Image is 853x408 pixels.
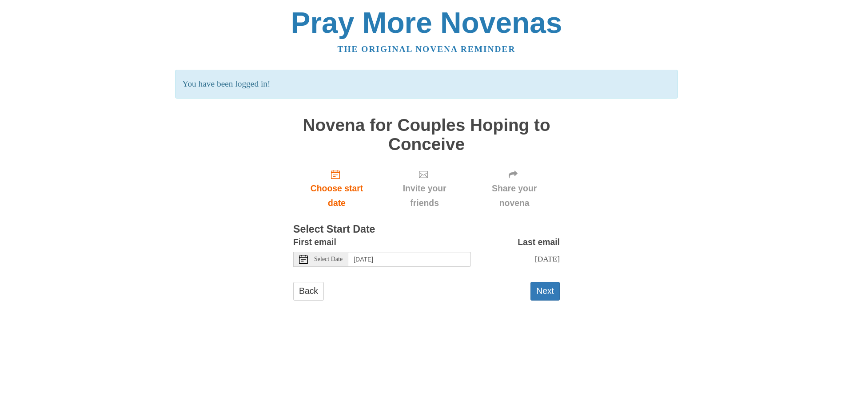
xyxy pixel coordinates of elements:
button: Next [530,282,560,300]
span: [DATE] [535,254,560,263]
h1: Novena for Couples Hoping to Conceive [293,116,560,154]
a: Back [293,282,324,300]
p: You have been logged in! [175,70,678,99]
label: Last email [518,235,560,250]
a: Choose start date [293,162,380,215]
span: Select Date [314,256,343,262]
span: Share your novena [478,181,551,210]
span: Choose start date [302,181,371,210]
span: Invite your friends [389,181,460,210]
a: The original novena reminder [338,44,516,54]
label: First email [293,235,336,250]
h3: Select Start Date [293,224,560,235]
div: Click "Next" to confirm your start date first. [380,162,469,215]
a: Pray More Novenas [291,6,562,39]
div: Click "Next" to confirm your start date first. [469,162,560,215]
